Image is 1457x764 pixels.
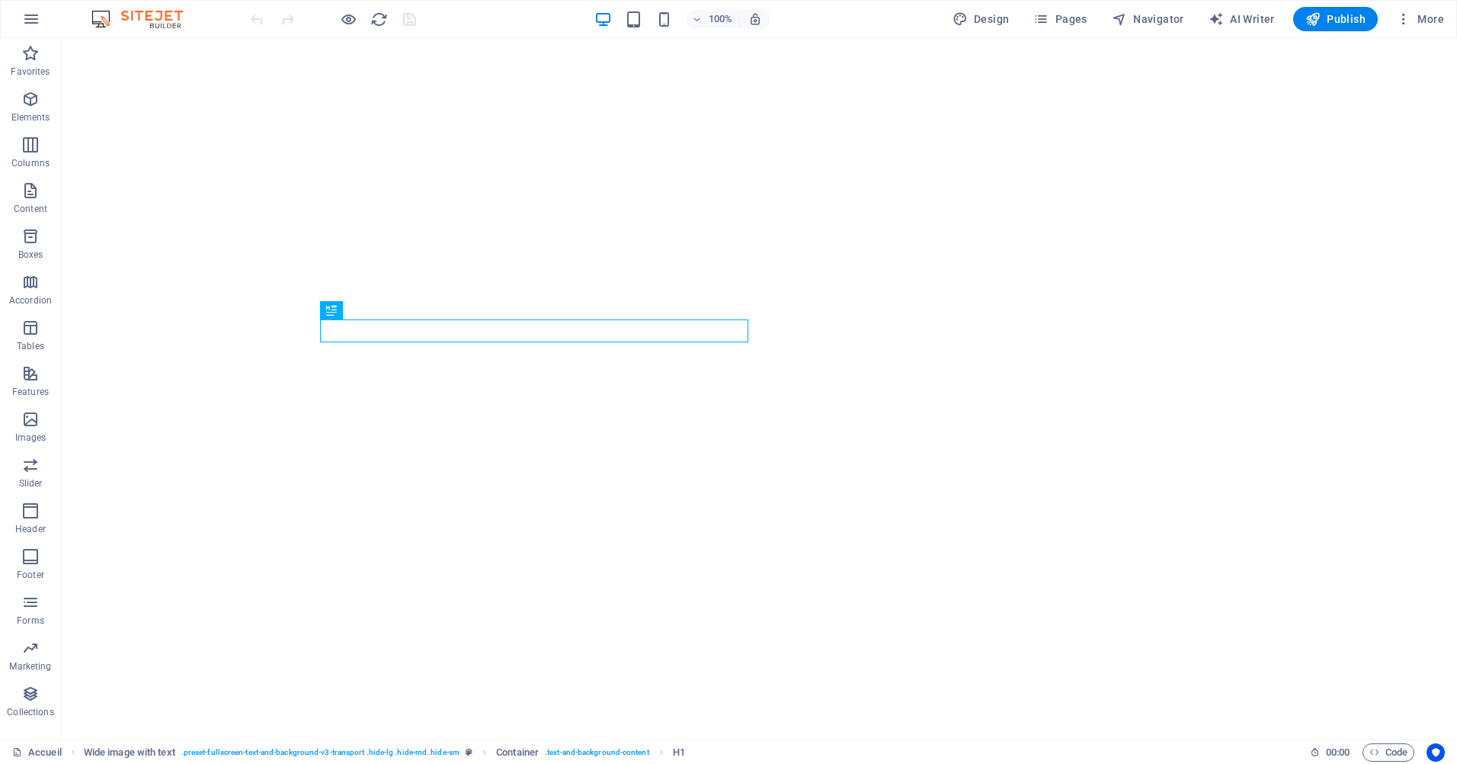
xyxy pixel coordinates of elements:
[1369,743,1407,762] span: Code
[748,12,762,26] i: On resize automatically adjust zoom level to fit chosen device.
[370,10,388,28] button: reload
[1027,7,1093,31] button: Pages
[946,7,1016,31] button: Design
[12,386,49,398] p: Features
[11,157,50,169] p: Columns
[1209,11,1275,27] span: AI Writer
[1310,743,1350,762] h6: Session time
[339,10,357,28] button: Click here to leave preview mode and continue editing
[181,743,460,762] span: . preset-fullscreen-text-and-background-v3-transport .hide-lg .hide-md .hide-sm
[1396,11,1444,27] span: More
[946,7,1016,31] div: Design (Ctrl+Alt+Y)
[370,11,388,28] i: Reload page
[12,743,62,762] a: Click to cancel selection. Double-click to open Pages
[17,615,44,627] p: Forms
[9,660,51,673] p: Marketing
[17,569,44,581] p: Footer
[1427,743,1445,762] button: Usercentrics
[953,11,1010,27] span: Design
[15,523,46,535] p: Header
[19,477,43,490] p: Slider
[709,10,733,28] h6: 100%
[545,743,649,762] span: . text-and-background-content
[14,203,47,215] p: Content
[1337,746,1339,758] span: :
[1106,7,1190,31] button: Navigator
[1326,743,1350,762] span: 00 00
[18,249,43,261] p: Boxes
[7,706,53,718] p: Collections
[1112,11,1184,27] span: Navigator
[11,66,50,78] p: Favorites
[1390,7,1450,31] button: More
[1363,743,1414,762] button: Code
[466,748,472,756] i: This element is a customizable preset
[1293,7,1378,31] button: Publish
[9,294,52,307] p: Accordion
[673,743,685,762] span: Click to select. Double-click to edit
[88,10,202,28] img: Editor Logo
[1033,11,1087,27] span: Pages
[15,432,46,444] p: Images
[84,743,685,762] nav: breadcrumb
[1305,11,1366,27] span: Publish
[1202,7,1281,31] button: AI Writer
[84,743,175,762] span: Click to select. Double-click to edit
[11,111,50,124] p: Elements
[496,743,539,762] span: Click to select. Double-click to edit
[17,340,44,352] p: Tables
[686,10,740,28] button: 100%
